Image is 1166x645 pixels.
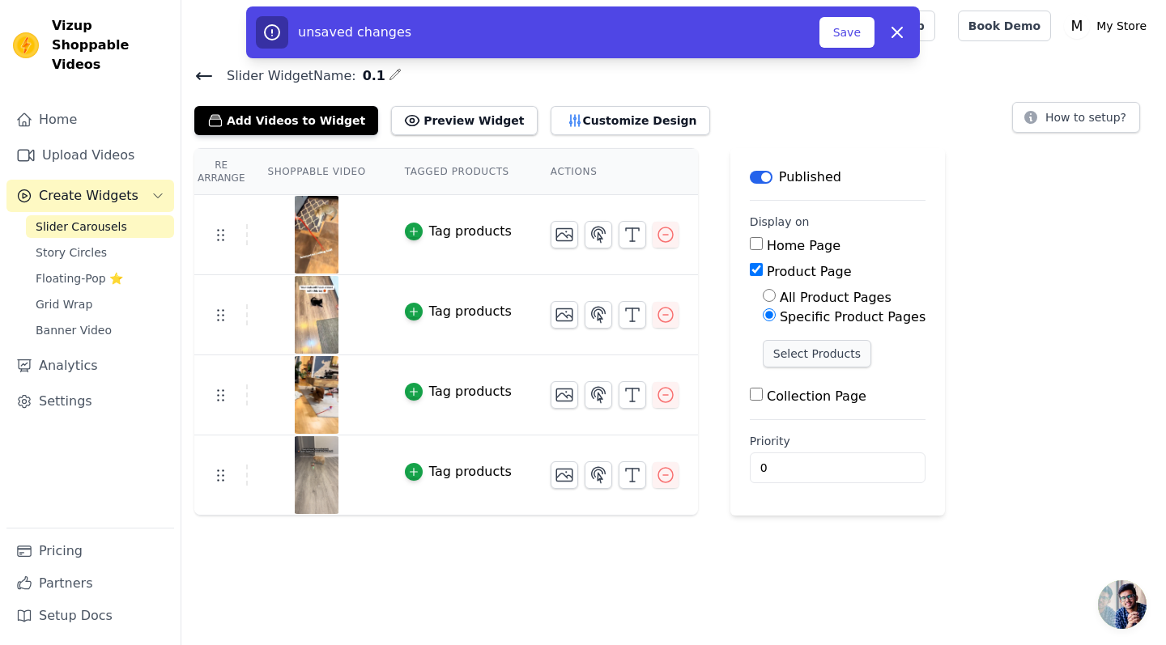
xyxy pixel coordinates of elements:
span: Story Circles [36,244,107,261]
div: Tag products [429,382,512,401]
span: Floating-Pop ⭐ [36,270,123,286]
span: Slider Widget Name: [214,66,356,86]
img: vizup-images-dd9e.png [294,196,339,274]
span: unsaved changes [298,24,411,40]
a: Floating-Pop ⭐ [26,267,174,290]
div: Tag products [429,462,512,482]
label: Specific Product Pages [780,309,926,325]
span: Banner Video [36,322,112,338]
a: Upload Videos [6,139,174,172]
button: Change Thumbnail [551,301,578,329]
th: Tagged Products [385,149,531,195]
a: Partners [6,567,174,600]
button: Create Widgets [6,180,174,212]
span: Grid Wrap [36,296,92,312]
img: vizup-images-72b2.png [294,436,339,514]
a: Home [6,104,174,136]
a: Grid Wrap [26,293,174,316]
a: Setup Docs [6,600,174,632]
div: Tag products [429,222,512,241]
a: Banner Video [26,319,174,342]
button: Tag products [405,462,512,482]
button: Customize Design [551,106,710,135]
legend: Display on [750,214,810,230]
p: Published [779,168,841,187]
img: vizup-images-16df.png [294,276,339,354]
label: Home Page [767,238,840,253]
th: Shoppable Video [248,149,385,195]
th: Re Arrange [194,149,248,195]
button: Preview Widget [391,106,537,135]
button: Change Thumbnail [551,381,578,409]
a: Story Circles [26,241,174,264]
button: Tag products [405,302,512,321]
button: Change Thumbnail [551,221,578,248]
span: 0.1 [356,66,385,86]
label: Priority [750,433,926,449]
th: Actions [531,149,698,195]
span: Slider Carousels [36,219,127,235]
button: Change Thumbnail [551,461,578,489]
span: Create Widgets [39,186,138,206]
button: Tag products [405,382,512,401]
a: How to setup? [1012,113,1140,129]
a: Pricing [6,535,174,567]
label: All Product Pages [780,290,892,305]
label: Collection Page [767,388,866,404]
button: Tag products [405,222,512,241]
a: Analytics [6,350,174,382]
button: Save [819,17,874,48]
button: How to setup? [1012,102,1140,133]
div: Edit Name [389,65,402,87]
img: vizup-images-9172.png [294,356,339,434]
div: Tag products [429,302,512,321]
a: Settings [6,385,174,418]
a: Slider Carousels [26,215,174,238]
button: Select Products [763,340,871,367]
label: Product Page [767,264,852,279]
a: Bate-papo aberto [1098,580,1147,629]
button: Add Videos to Widget [194,106,378,135]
